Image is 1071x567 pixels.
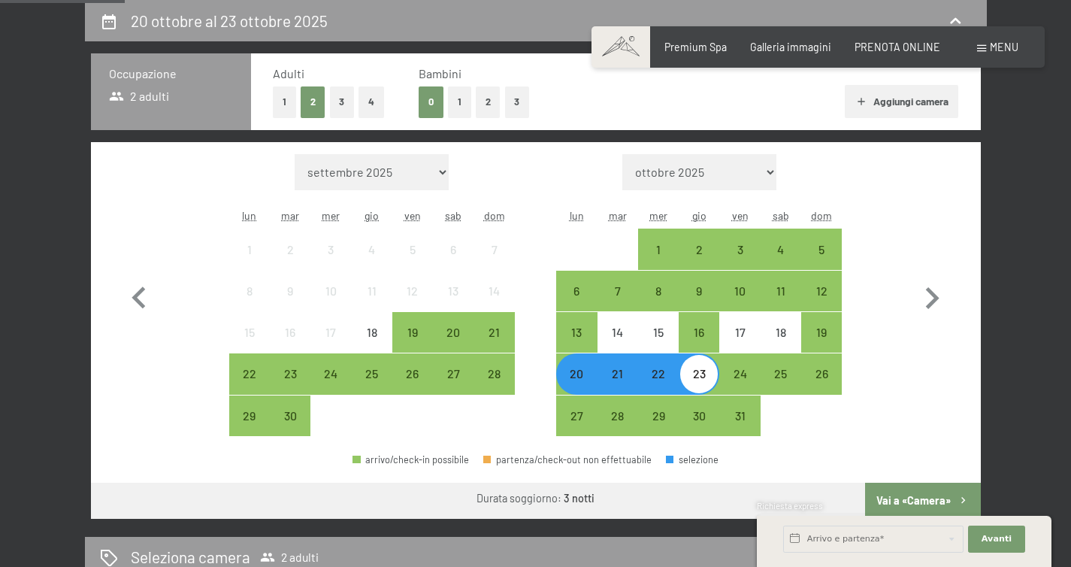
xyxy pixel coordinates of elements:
div: 9 [680,285,718,323]
div: 11 [762,285,800,323]
div: Fri Sep 05 2025 [392,229,433,269]
div: 23 [271,368,309,405]
div: Mon Sep 22 2025 [229,353,270,394]
abbr: lunedì [242,209,256,222]
div: Sat Oct 25 2025 [761,353,801,394]
div: arrivo/check-in non effettuabile [392,271,433,311]
div: Thu Oct 09 2025 [679,271,719,311]
div: 27 [434,368,472,405]
div: Sat Sep 20 2025 [433,312,473,353]
div: arrivo/check-in possibile [801,353,842,394]
div: arrivo/check-in possibile [556,312,597,353]
div: arrivo/check-in non effettuabile [598,312,638,353]
div: 6 [434,244,472,281]
span: 2 adulti [260,550,319,565]
div: arrivo/check-in possibile [598,271,638,311]
div: arrivo/check-in possibile [679,312,719,353]
div: 25 [762,368,800,405]
div: arrivo/check-in possibile [556,271,597,311]
div: arrivo/check-in non effettuabile [310,312,351,353]
div: 16 [680,326,718,364]
div: Sun Oct 26 2025 [801,353,842,394]
div: Sun Oct 05 2025 [801,229,842,269]
div: 26 [394,368,431,405]
div: Thu Sep 25 2025 [352,353,392,394]
div: Sat Oct 11 2025 [761,271,801,311]
div: Thu Oct 02 2025 [679,229,719,269]
div: 8 [640,285,677,323]
div: 25 [353,368,391,405]
div: arrivo/check-in non effettuabile [433,271,473,311]
button: 3 [505,86,530,117]
div: Sat Sep 13 2025 [433,271,473,311]
div: 4 [762,244,800,281]
div: arrivo/check-in possibile [638,229,679,269]
div: Mon Sep 08 2025 [229,271,270,311]
div: Tue Sep 09 2025 [270,271,310,311]
div: 17 [312,326,349,364]
div: arrivo/check-in non effettuabile [270,229,310,269]
div: 16 [271,326,309,364]
div: 12 [394,285,431,323]
div: Wed Oct 22 2025 [638,353,679,394]
div: Tue Oct 28 2025 [598,396,638,436]
div: 13 [558,326,595,364]
div: arrivo/check-in possibile [761,353,801,394]
div: 22 [640,368,677,405]
div: 10 [721,285,758,323]
div: 24 [312,368,349,405]
abbr: martedì [609,209,627,222]
div: Sun Oct 12 2025 [801,271,842,311]
div: arrivo/check-in possibile [801,271,842,311]
abbr: domenica [484,209,505,222]
div: 19 [803,326,840,364]
div: 19 [394,326,431,364]
div: Tue Sep 02 2025 [270,229,310,269]
div: Wed Sep 17 2025 [310,312,351,353]
div: arrivo/check-in possibile [392,353,433,394]
div: arrivo/check-in possibile [556,396,597,436]
div: arrivo/check-in non effettuabile [638,312,679,353]
button: 2 [476,86,501,117]
div: Fri Oct 31 2025 [719,396,760,436]
button: Mese successivo [910,154,954,437]
div: 10 [312,285,349,323]
div: arrivo/check-in non effettuabile [392,229,433,269]
div: 4 [353,244,391,281]
div: arrivo/check-in non effettuabile [229,312,270,353]
div: Sun Sep 28 2025 [473,353,514,394]
div: 21 [599,368,637,405]
button: Vai a «Camera» [865,483,980,519]
div: arrivo/check-in possibile [801,229,842,269]
div: 29 [231,410,268,447]
div: 3 [312,244,349,281]
div: Thu Oct 23 2025 [679,353,719,394]
span: PRENOTA ONLINE [855,41,940,53]
span: Bambini [419,66,461,80]
div: 1 [640,244,677,281]
abbr: giovedì [365,209,379,222]
div: 24 [721,368,758,405]
div: 2 [680,244,718,281]
a: Galleria immagini [750,41,831,53]
div: arrivo/check-in possibile [801,312,842,353]
div: Thu Oct 30 2025 [679,396,719,436]
div: 15 [640,326,677,364]
div: arrivo/check-in non effettuabile [761,312,801,353]
div: Mon Oct 27 2025 [556,396,597,436]
div: 14 [599,326,637,364]
div: Mon Sep 01 2025 [229,229,270,269]
div: arrivo/check-in possibile [719,353,760,394]
span: Avanti [982,533,1012,545]
div: arrivo/check-in possibile [229,353,270,394]
span: Richiesta express [757,501,823,511]
div: arrivo/check-in possibile [719,271,760,311]
div: arrivo/check-in non effettuabile [229,229,270,269]
div: arrivo/check-in non effettuabile [352,312,392,353]
div: Thu Sep 04 2025 [352,229,392,269]
div: arrivo/check-in possibile [433,312,473,353]
div: arrivo/check-in possibile [310,353,351,394]
div: arrivo/check-in possibile [679,396,719,436]
abbr: mercoledì [649,209,667,222]
div: 28 [475,368,513,405]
